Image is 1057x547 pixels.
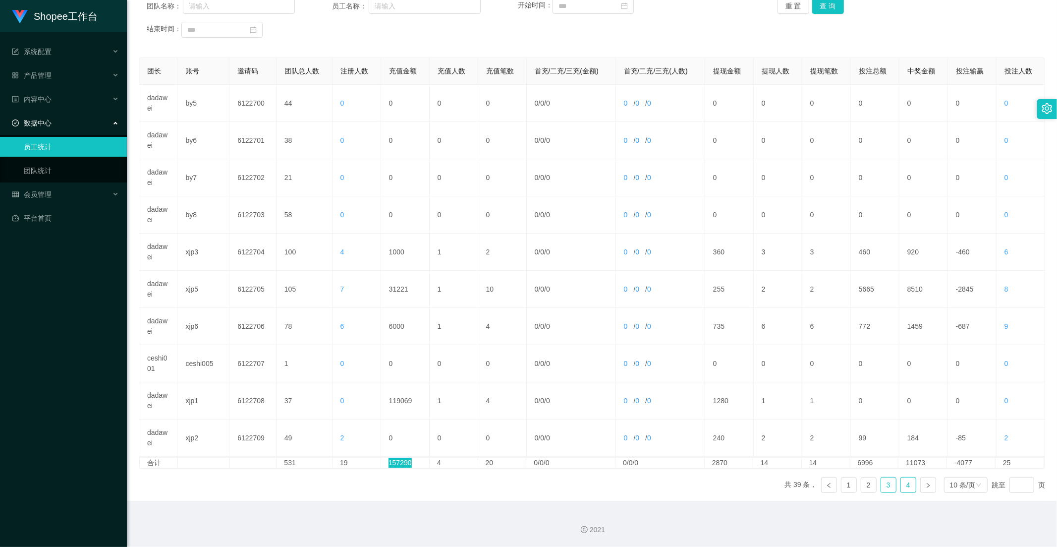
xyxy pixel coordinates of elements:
[1004,397,1008,405] span: 0
[430,196,478,234] td: 0
[976,482,982,489] i: 图标: down
[635,285,639,293] span: 0
[948,271,997,308] td: -2845
[851,85,899,122] td: 0
[616,85,705,122] td: / /
[12,48,52,56] span: 系统配置
[647,174,651,182] span: 0
[705,420,754,457] td: 240
[754,196,802,234] td: 0
[624,248,628,256] span: 0
[851,420,899,457] td: 99
[546,285,550,293] span: 0
[535,322,539,330] span: 0
[535,285,539,293] span: 0
[139,271,177,308] td: dadawei
[948,159,997,196] td: 0
[851,159,899,196] td: 0
[333,458,381,468] td: 19
[229,420,277,457] td: 6122709
[527,420,616,457] td: / /
[381,271,430,308] td: 31221
[12,119,52,127] span: 数据中心
[861,477,877,493] li: 2
[381,420,430,457] td: 0
[754,271,802,308] td: 2
[647,397,651,405] span: 0
[147,25,181,33] span: 结束时间：
[899,196,948,234] td: 0
[615,458,705,468] td: 0/0/0
[948,196,997,234] td: 0
[430,159,478,196] td: 0
[147,67,161,75] span: 团长
[478,458,527,468] td: 20
[277,271,333,308] td: 105
[810,67,838,75] span: 提现笔数
[802,271,851,308] td: 2
[802,308,851,345] td: 6
[647,211,651,219] span: 0
[381,122,430,159] td: 0
[229,308,277,345] td: 6122706
[535,67,599,75] span: 首充/二充/三充(金额)
[851,122,899,159] td: 0
[177,271,229,308] td: xjp5
[705,271,754,308] td: 255
[861,478,876,492] a: 2
[277,159,333,196] td: 21
[535,136,539,144] span: 0
[250,26,257,33] i: 图标: calendar
[705,458,753,468] td: 2870
[616,308,705,345] td: / /
[12,48,19,55] i: 图标: form
[12,190,52,198] span: 会员管理
[1004,248,1008,256] span: 6
[1004,174,1008,182] span: 0
[340,285,344,293] span: 7
[340,67,368,75] span: 注册人数
[486,67,514,75] span: 充值笔数
[647,136,651,144] span: 0
[139,196,177,234] td: dadawei
[177,308,229,345] td: xjp6
[546,397,550,405] span: 0
[705,85,754,122] td: 0
[177,345,229,382] td: ceshi005
[139,122,177,159] td: dadawei
[177,420,229,457] td: xjp2
[430,458,478,468] td: 4
[526,458,615,468] td: 0/0/0
[754,308,802,345] td: 6
[624,99,628,107] span: 0
[546,434,550,442] span: 0
[881,477,896,493] li: 3
[340,434,344,442] span: 2
[527,85,616,122] td: / /
[754,345,802,382] td: 0
[1004,434,1008,442] span: 2
[478,420,527,457] td: 0
[754,85,802,122] td: 0
[12,71,52,79] span: 产品管理
[430,420,478,457] td: 0
[802,234,851,271] td: 3
[277,122,333,159] td: 38
[229,122,277,159] td: 6122701
[705,345,754,382] td: 0
[277,196,333,234] td: 58
[900,477,916,493] li: 4
[841,478,856,492] a: 1
[540,211,544,219] span: 0
[647,285,651,293] span: 0
[616,122,705,159] td: / /
[826,483,832,488] i: 图标: left
[527,196,616,234] td: / /
[616,345,705,382] td: / /
[478,382,527,420] td: 4
[920,477,936,493] li: 下一页
[624,322,628,330] span: 0
[540,174,544,182] span: 0
[802,420,851,457] td: 2
[527,271,616,308] td: / /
